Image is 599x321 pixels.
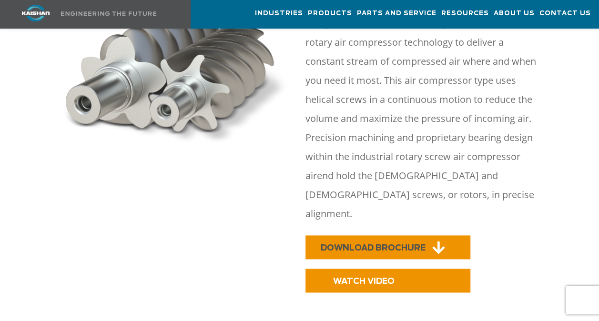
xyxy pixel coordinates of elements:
span: Resources [441,8,489,19]
a: Parts and Service [357,0,437,26]
img: Engineering the future [61,11,156,16]
a: Resources [441,0,489,26]
span: Parts and Service [357,8,437,19]
a: About Us [494,0,535,26]
span: WATCH VIDEO [333,277,395,285]
a: DOWNLOAD BROCHURE [305,235,470,259]
span: Contact Us [539,8,591,19]
a: WATCH VIDEO [305,269,470,292]
span: Industries [255,8,303,19]
a: Products [308,0,352,26]
a: Industries [255,0,303,26]
span: Products [308,8,352,19]
span: About Us [494,8,535,19]
a: Contact Us [539,0,591,26]
span: DOWNLOAD BROCHURE [321,244,426,252]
